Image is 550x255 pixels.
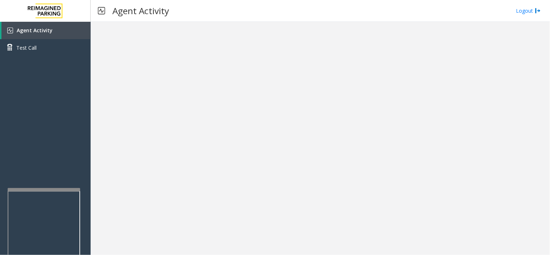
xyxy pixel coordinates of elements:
span: Test Call [16,44,37,52]
span: Agent Activity [17,27,53,34]
a: Agent Activity [1,22,91,39]
img: logout [535,7,541,15]
img: 'icon' [7,28,13,33]
img: pageIcon [98,2,105,20]
h3: Agent Activity [109,2,173,20]
a: Logout [516,7,541,15]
